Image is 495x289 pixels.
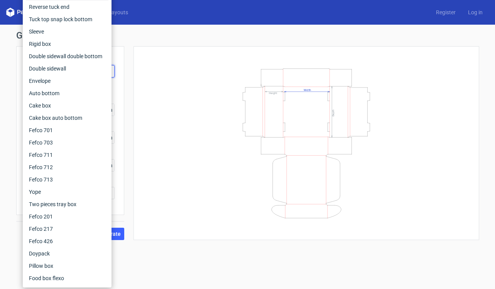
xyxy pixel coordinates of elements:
[26,87,108,99] div: Auto bottom
[26,13,108,25] div: Tuck top snap lock bottom
[16,31,479,40] h1: Generate new dieline
[26,75,108,87] div: Envelope
[26,210,108,223] div: Fefco 201
[26,50,108,62] div: Double sidewall double bottom
[26,124,108,136] div: Fefco 701
[26,38,108,50] div: Rigid box
[26,223,108,235] div: Fefco 217
[269,91,277,94] text: Height
[26,260,108,272] div: Pillow box
[26,25,108,38] div: Sleeve
[26,112,108,124] div: Cake box auto bottom
[26,136,108,149] div: Fefco 703
[26,186,108,198] div: Yope
[430,8,462,16] a: Register
[26,198,108,210] div: Two pieces tray box
[26,149,108,161] div: Fefco 711
[26,1,108,13] div: Reverse tuck end
[26,62,108,75] div: Double sidewall
[26,235,108,247] div: Fefco 426
[26,272,108,284] div: Food box flexo
[26,161,108,173] div: Fefco 712
[462,8,489,16] a: Log in
[304,88,311,91] text: Width
[332,109,335,116] text: Depth
[26,99,108,112] div: Cake box
[26,173,108,186] div: Fefco 713
[26,247,108,260] div: Doypack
